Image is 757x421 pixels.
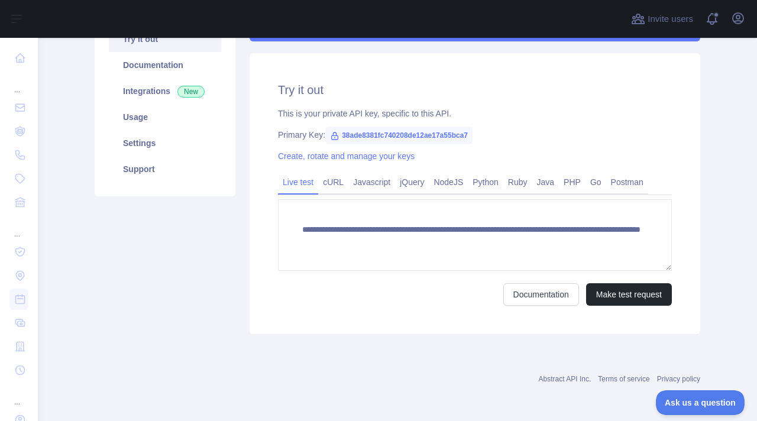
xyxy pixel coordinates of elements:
[656,390,745,415] iframe: Toggle Customer Support
[539,375,591,383] a: Abstract API Inc.
[9,383,28,407] div: ...
[278,173,318,192] a: Live test
[429,173,468,192] a: NodeJS
[109,104,221,130] a: Usage
[468,173,503,192] a: Python
[177,86,205,98] span: New
[648,12,693,26] span: Invite users
[348,173,395,192] a: Javascript
[395,173,429,192] a: jQuery
[278,129,672,141] div: Primary Key:
[109,156,221,182] a: Support
[585,173,606,192] a: Go
[598,375,649,383] a: Terms of service
[9,71,28,95] div: ...
[278,151,415,161] a: Create, rotate and manage your keys
[278,82,672,98] h2: Try it out
[503,173,532,192] a: Ruby
[109,26,221,52] a: Try it out
[9,215,28,239] div: ...
[657,375,700,383] a: Privacy policy
[629,9,695,28] button: Invite users
[109,52,221,78] a: Documentation
[559,173,585,192] a: PHP
[532,173,559,192] a: Java
[503,283,579,306] a: Documentation
[325,127,473,144] span: 38ade8381fc740208de12ae17a55bca7
[606,173,648,192] a: Postman
[318,173,348,192] a: cURL
[586,283,672,306] button: Make test request
[278,108,672,119] div: This is your private API key, specific to this API.
[109,78,221,104] a: Integrations New
[109,130,221,156] a: Settings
